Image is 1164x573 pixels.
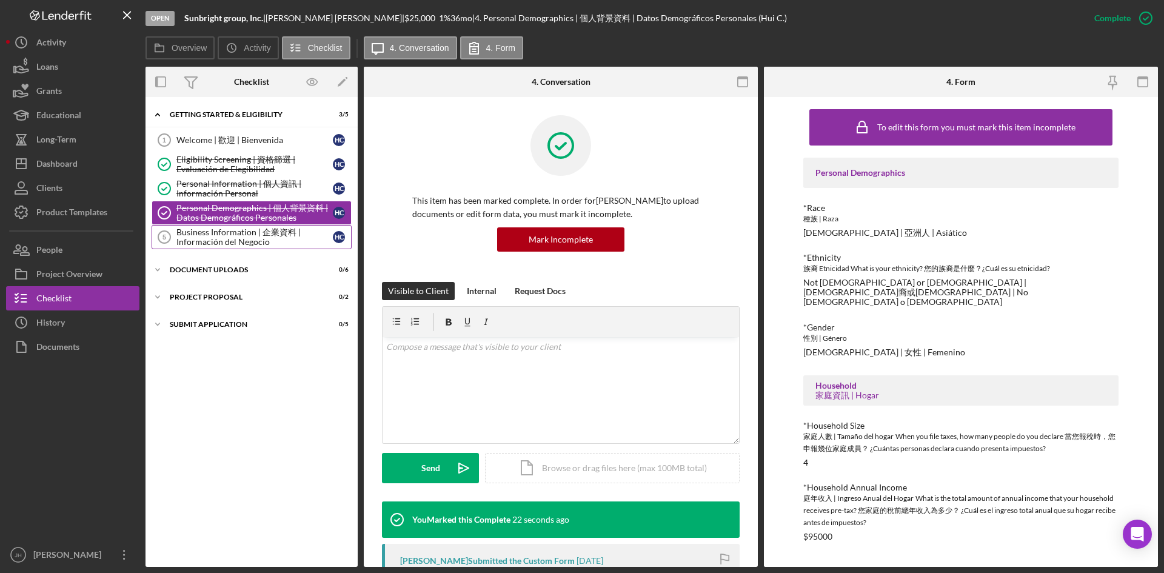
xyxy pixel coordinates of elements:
button: People [6,238,139,262]
div: 36 mo [450,13,472,23]
div: Personal Demographics | 個人背景資料 | Datos Demográficos Personales [176,203,333,223]
button: Project Overview [6,262,139,286]
tspan: 5 [162,233,166,241]
div: 4. Form [946,77,975,87]
button: Internal [461,282,503,300]
div: 4. Conversation [532,77,590,87]
div: 性別 | Género [803,332,1119,344]
div: 4 [803,458,808,467]
div: Document Uploads [170,266,318,273]
div: Grants [36,79,62,106]
button: Activity [6,30,139,55]
b: Sunbright group, Inc. [184,13,263,23]
div: 族裔 Etnicidad What is your ethnicity? 您的族裔是什麼？¿Cuál es su etnicidad? [803,263,1119,275]
div: Project Proposal [170,293,318,301]
div: Eligibility Screening | 資格篩選 | Evaluación de Elegibilidad [176,155,333,174]
div: Submit Application [170,321,318,328]
div: Project Overview [36,262,102,289]
div: 0 / 2 [327,293,349,301]
div: Not [DEMOGRAPHIC_DATA] or [DEMOGRAPHIC_DATA] | [DEMOGRAPHIC_DATA]裔或[DEMOGRAPHIC_DATA] | No [DEMOG... [803,278,1119,307]
button: 4. Conversation [364,36,457,59]
div: Send [421,453,440,483]
div: H C [333,158,345,170]
a: Personal Demographics | 個人背景資料 | Datos Demográficos PersonalesHC [152,201,352,225]
div: Checklist [234,77,269,87]
button: Documents [6,335,139,359]
div: 家庭資訊 | Hogar [815,390,1106,400]
div: Educational [36,103,81,130]
div: Internal [467,282,497,300]
button: Product Templates [6,200,139,224]
div: Household [815,381,1106,390]
button: Overview [145,36,215,59]
div: [DEMOGRAPHIC_DATA] | 女性 | Femenino [803,347,965,357]
text: JH [15,552,22,558]
button: Activity [218,36,278,59]
button: Clients [6,176,139,200]
div: To edit this form you must mark this item incomplete [877,122,1075,132]
div: H C [333,231,345,243]
div: You Marked this Complete [412,515,510,524]
button: Long-Term [6,127,139,152]
button: Dashboard [6,152,139,176]
div: Checklist [36,286,72,313]
label: Activity [244,43,270,53]
div: *Ethnicity [803,253,1119,263]
div: Visible to Client [388,282,449,300]
div: History [36,310,65,338]
div: [DEMOGRAPHIC_DATA] | 亞洲人 | Asiático [803,228,967,238]
div: Dashboard [36,152,78,179]
div: *Household Size [803,421,1119,431]
div: H C [333,134,345,146]
div: Product Templates [36,200,107,227]
label: Checklist [308,43,343,53]
div: Open [145,11,175,26]
button: Mark Incomplete [497,227,624,252]
div: Activity [36,30,66,58]
label: 4. Form [486,43,515,53]
button: Visible to Client [382,282,455,300]
button: Checklist [6,286,139,310]
div: Request Docs [515,282,566,300]
div: *Household Annual Income [803,483,1119,492]
button: Grants [6,79,139,103]
p: This item has been marked complete. In order for [PERSON_NAME] to upload documents or edit form d... [412,194,709,221]
div: Loans [36,55,58,82]
time: 2025-09-05 20:04 [512,515,569,524]
button: Loans [6,55,139,79]
div: H C [333,183,345,195]
tspan: 1 [162,136,166,144]
a: Personal Information | 個人資訊 | Información PersonalHC [152,176,352,201]
button: Educational [6,103,139,127]
div: Long-Term [36,127,76,155]
button: Complete [1082,6,1158,30]
div: 家庭人數 | Tamaño del hogar When you file taxes, how many people do you declare 當您報稅時，您申報幾位家庭成員？ ¿Cuá... [803,431,1119,455]
label: Overview [172,43,207,53]
div: People [36,238,62,265]
label: 4. Conversation [390,43,449,53]
span: $25,000 [404,13,435,23]
div: | 4. Personal Demographics | 個人背景資料 | Datos Demográficos Personales (Hui C.) [472,13,787,23]
div: 0 / 6 [327,266,349,273]
div: $95000 [803,532,832,541]
button: Request Docs [509,282,572,300]
button: 4. Form [460,36,523,59]
div: Complete [1094,6,1131,30]
div: 1 % [439,13,450,23]
time: 2025-08-18 18:28 [577,556,603,566]
div: Personal Information | 個人資訊 | Información Personal [176,179,333,198]
div: H C [333,207,345,219]
button: Checklist [282,36,350,59]
div: [PERSON_NAME] [PERSON_NAME] | [266,13,404,23]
